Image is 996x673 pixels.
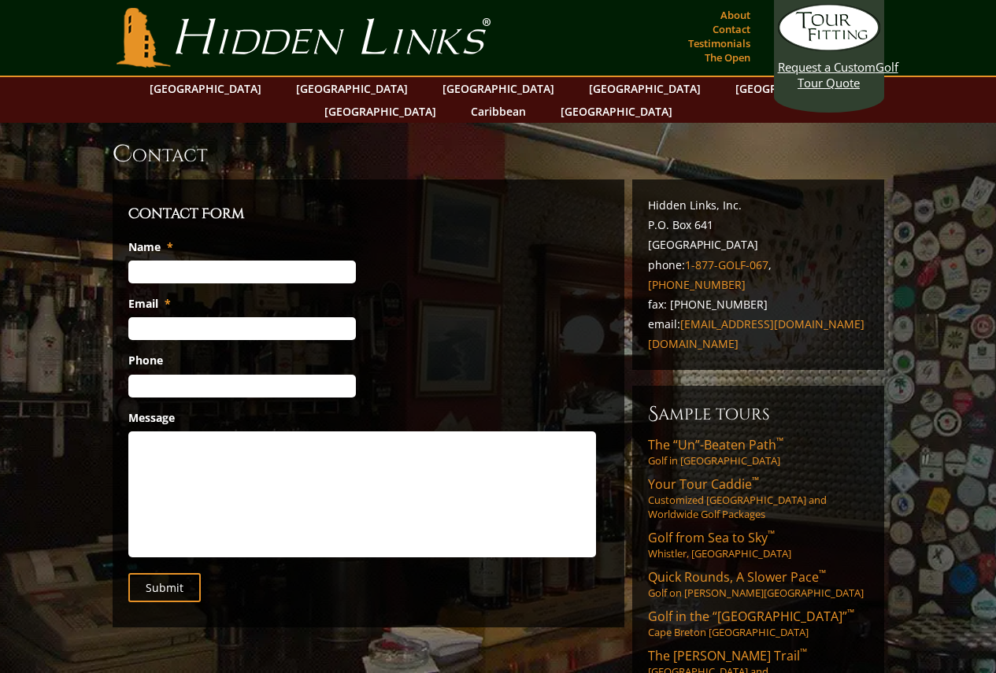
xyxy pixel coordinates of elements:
[752,474,759,487] sup: ™
[648,475,868,521] a: Your Tour Caddie™Customized [GEOGRAPHIC_DATA] and Worldwide Golf Packages
[685,257,768,272] a: 1-877-GOLF-067
[819,567,826,580] sup: ™
[847,606,854,619] sup: ™
[648,475,759,493] span: Your Tour Caddie
[142,77,269,100] a: [GEOGRAPHIC_DATA]
[435,77,562,100] a: [GEOGRAPHIC_DATA]
[128,573,201,602] input: Submit
[648,608,868,639] a: Golf in the “[GEOGRAPHIC_DATA]”™Cape Breton [GEOGRAPHIC_DATA]
[778,59,876,75] span: Request a Custom
[463,100,534,123] a: Caribbean
[288,77,416,100] a: [GEOGRAPHIC_DATA]
[128,240,173,254] label: Name
[128,353,163,368] label: Phone
[648,568,868,600] a: Quick Rounds, A Slower Pace™Golf on [PERSON_NAME][GEOGRAPHIC_DATA]
[728,77,855,100] a: [GEOGRAPHIC_DATA]
[648,529,868,560] a: Golf from Sea to Sky™Whistler, [GEOGRAPHIC_DATA]
[553,100,680,123] a: [GEOGRAPHIC_DATA]
[709,18,754,40] a: Contact
[317,100,444,123] a: [GEOGRAPHIC_DATA]
[648,647,807,664] span: The [PERSON_NAME] Trail
[648,195,868,354] p: Hidden Links, Inc. P.O. Box 641 [GEOGRAPHIC_DATA] phone: , fax: [PHONE_NUMBER] email:
[113,139,884,170] h1: Contact
[648,529,775,546] span: Golf from Sea to Sky
[648,436,868,468] a: The “Un”-Beaten Path™Golf in [GEOGRAPHIC_DATA]
[128,411,175,425] label: Message
[684,32,754,54] a: Testimonials
[768,527,775,541] sup: ™
[701,46,754,68] a: The Open
[581,77,709,100] a: [GEOGRAPHIC_DATA]
[778,4,880,91] a: Request a CustomGolf Tour Quote
[128,297,171,311] label: Email
[648,336,739,351] a: [DOMAIN_NAME]
[776,434,783,448] sup: ™
[800,645,807,659] sup: ™
[648,436,783,453] span: The “Un”-Beaten Path
[716,4,754,26] a: About
[648,401,868,427] h6: Sample Tours
[648,608,854,625] span: Golf in the “[GEOGRAPHIC_DATA]”
[648,277,746,292] a: [PHONE_NUMBER]
[128,203,609,225] h3: Contact Form
[648,568,826,586] span: Quick Rounds, A Slower Pace
[680,316,865,331] a: [EMAIL_ADDRESS][DOMAIN_NAME]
